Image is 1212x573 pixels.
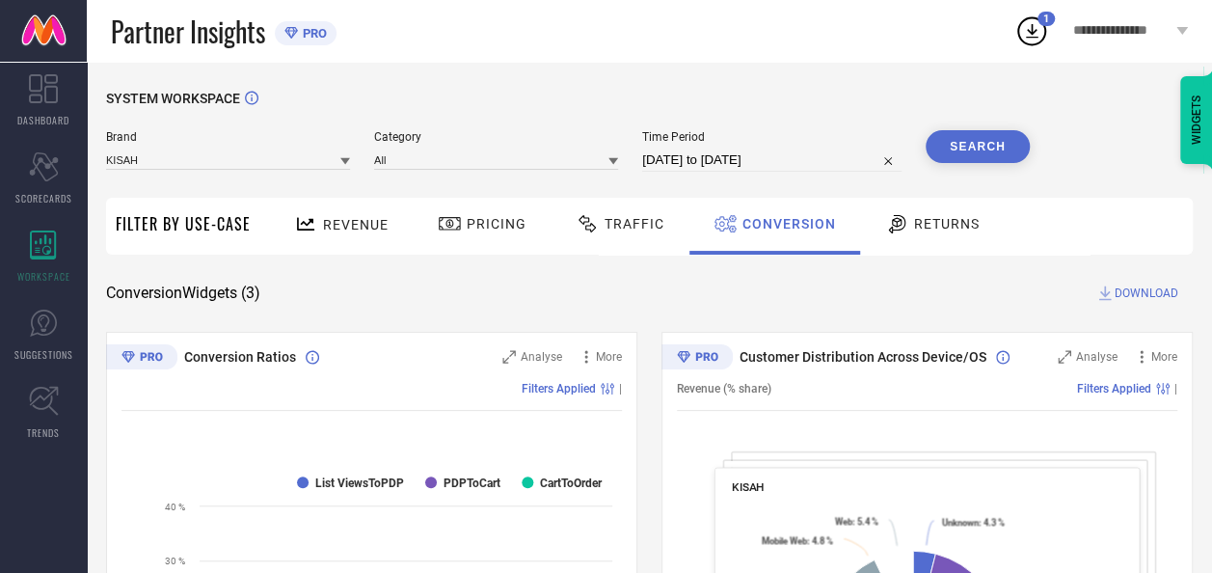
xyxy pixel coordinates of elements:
[17,269,70,284] span: WORKSPACE
[27,425,60,440] span: TRENDS
[605,216,664,232] span: Traffic
[914,216,980,232] span: Returns
[521,350,562,364] span: Analyse
[732,480,765,494] span: KISAH
[106,130,350,144] span: Brand
[941,517,978,528] tspan: Unknown
[444,477,500,490] text: PDPToCart
[1076,350,1118,364] span: Analyse
[1115,284,1178,303] span: DOWNLOAD
[740,349,986,365] span: Customer Distribution Across Device/OS
[1058,350,1071,364] svg: Zoom
[298,26,327,41] span: PRO
[1014,14,1049,48] div: Open download list
[184,349,296,365] span: Conversion Ratios
[642,130,902,144] span: Time Period
[116,212,251,235] span: Filter By Use-Case
[677,382,771,396] span: Revenue (% share)
[642,149,902,172] input: Select time period
[374,130,618,144] span: Category
[941,517,1004,528] text: : 4.3 %
[14,347,73,362] span: SUGGESTIONS
[1151,350,1177,364] span: More
[1077,382,1151,396] span: Filters Applied
[742,216,836,232] span: Conversion
[540,477,603,490] text: CartToOrder
[106,344,177,373] div: Premium
[835,516,878,527] text: : 5.4 %
[1174,382,1177,396] span: |
[835,516,852,527] tspan: Web
[619,382,622,396] span: |
[522,382,596,396] span: Filters Applied
[467,216,526,232] span: Pricing
[165,502,185,512] text: 40 %
[761,535,806,546] tspan: Mobile Web
[661,344,733,373] div: Premium
[502,350,516,364] svg: Zoom
[315,477,404,490] text: List ViewsToPDP
[15,191,72,205] span: SCORECARDS
[761,535,832,546] text: : 4.8 %
[17,113,69,127] span: DASHBOARD
[111,12,265,51] span: Partner Insights
[106,91,240,106] span: SYSTEM WORKSPACE
[106,284,260,303] span: Conversion Widgets ( 3 )
[1043,13,1049,25] span: 1
[165,556,185,566] text: 30 %
[323,217,389,232] span: Revenue
[596,350,622,364] span: More
[926,130,1030,163] button: Search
